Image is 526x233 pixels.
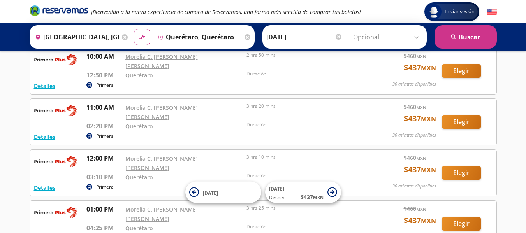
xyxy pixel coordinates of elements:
[416,53,426,59] small: MXN
[96,82,114,89] p: Primera
[246,223,364,230] p: Duración
[392,81,436,88] p: 30 asientos disponibles
[392,132,436,138] p: 30 asientos disponibles
[34,133,55,141] button: Detalles
[96,184,114,191] p: Primera
[442,8,478,16] span: Iniciar sesión
[125,224,153,232] a: Querétaro
[416,206,426,212] small: MXN
[313,194,324,200] small: MXN
[96,133,114,140] p: Primera
[301,193,324,201] span: $ 437
[246,103,364,110] p: 3 hrs 20 mins
[125,206,198,222] a: Morelia C. [PERSON_NAME] [PERSON_NAME]
[86,103,121,112] p: 11:00 AM
[404,154,426,162] span: $ 460
[421,64,436,72] small: MXN
[421,166,436,174] small: MXN
[91,8,361,16] em: ¡Bienvenido a la nueva experiencia de compra de Reservamos, una forma más sencilla de comprar tus...
[86,70,121,80] p: 12:50 PM
[353,27,423,47] input: Opcional
[30,5,88,16] i: Brand Logo
[185,182,261,203] button: [DATE]
[125,155,198,172] a: Morelia C. [PERSON_NAME] [PERSON_NAME]
[32,27,120,47] input: Buscar Origen
[404,52,426,60] span: $ 460
[421,115,436,123] small: MXN
[442,217,481,231] button: Elegir
[265,182,341,203] button: [DATE]Desde:$437MXN
[442,115,481,129] button: Elegir
[125,53,198,70] a: Morelia C. [PERSON_NAME] [PERSON_NAME]
[269,194,284,201] span: Desde:
[34,52,77,67] img: RESERVAMOS
[125,72,153,79] a: Querétaro
[416,155,426,161] small: MXN
[125,104,198,121] a: Morelia C. [PERSON_NAME] [PERSON_NAME]
[86,172,121,182] p: 03:10 PM
[246,172,364,179] p: Duración
[442,64,481,78] button: Elegir
[125,123,153,130] a: Querétaro
[86,121,121,131] p: 02:20 PM
[86,223,121,233] p: 04:25 PM
[34,184,55,192] button: Detalles
[392,183,436,189] p: 30 asientos disponibles
[155,27,243,47] input: Buscar Destino
[487,7,497,17] button: English
[269,186,284,192] span: [DATE]
[246,121,364,128] p: Duración
[246,154,364,161] p: 3 hrs 10 mins
[86,205,121,214] p: 01:00 PM
[86,154,121,163] p: 12:00 PM
[34,82,55,90] button: Detalles
[203,189,218,196] span: [DATE]
[246,70,364,77] p: Duración
[34,154,77,169] img: RESERVAMOS
[30,5,88,19] a: Brand Logo
[435,25,497,49] button: Buscar
[421,217,436,225] small: MXN
[404,62,436,74] span: $ 437
[246,52,364,59] p: 2 hrs 50 mins
[442,166,481,180] button: Elegir
[34,205,77,220] img: RESERVAMOS
[416,104,426,110] small: MXN
[404,215,436,226] span: $ 437
[404,113,436,124] span: $ 437
[86,52,121,61] p: 10:00 AM
[266,27,343,47] input: Elegir Fecha
[34,103,77,118] img: RESERVAMOS
[404,164,436,175] span: $ 437
[404,205,426,213] span: $ 460
[125,173,153,181] a: Querétaro
[404,103,426,111] span: $ 460
[246,205,364,212] p: 3 hrs 25 mins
